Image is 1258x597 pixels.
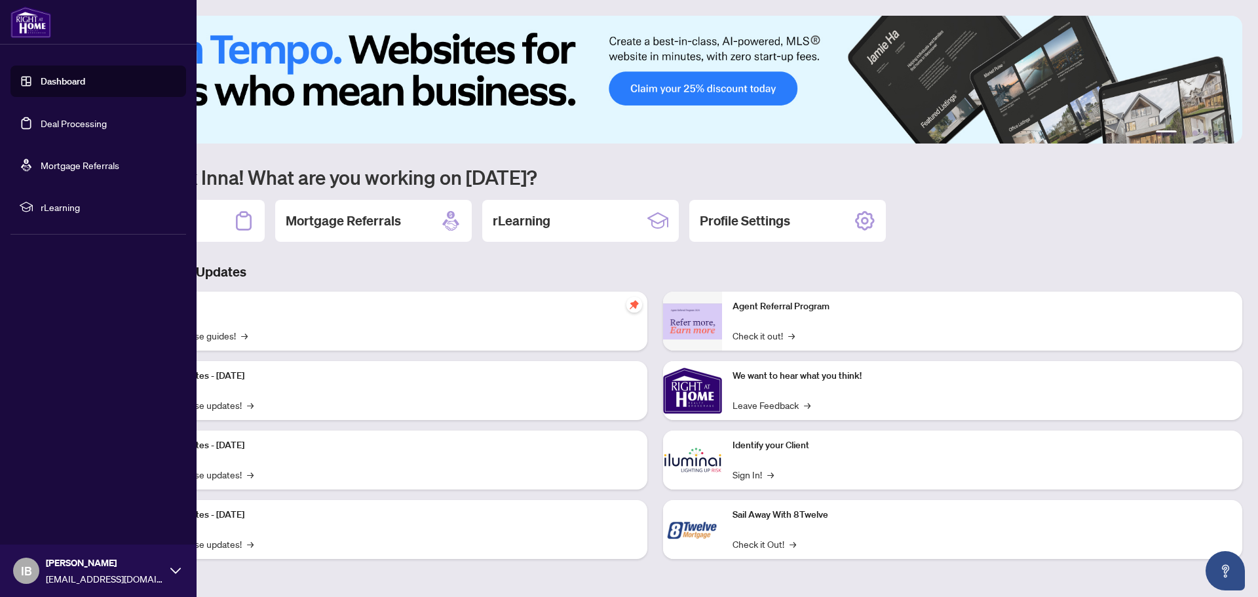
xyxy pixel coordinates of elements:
span: → [790,537,796,551]
a: Check it Out!→ [733,537,796,551]
p: Platform Updates - [DATE] [138,508,637,522]
button: 1 [1156,130,1177,136]
p: Identify your Client [733,438,1232,453]
span: → [247,467,254,482]
a: Mortgage Referrals [41,159,119,171]
p: Sail Away With 8Twelve [733,508,1232,522]
span: rLearning [41,200,177,214]
span: [EMAIL_ADDRESS][DOMAIN_NAME] [46,571,164,586]
button: 3 [1192,130,1198,136]
span: → [241,328,248,343]
h1: Welcome back Inna! What are you working on [DATE]? [68,164,1242,189]
span: → [788,328,795,343]
p: Self-Help [138,299,637,314]
img: logo [10,7,51,38]
a: Sign In!→ [733,467,774,482]
h2: Profile Settings [700,212,790,230]
h3: Brokerage & Industry Updates [68,263,1242,281]
button: 2 [1182,130,1187,136]
img: Agent Referral Program [663,303,722,339]
button: Open asap [1206,551,1245,590]
button: 6 [1224,130,1229,136]
button: 4 [1203,130,1208,136]
button: 5 [1213,130,1219,136]
p: Platform Updates - [DATE] [138,369,637,383]
span: → [247,537,254,551]
a: Check it out!→ [733,328,795,343]
span: → [804,398,810,412]
span: → [247,398,254,412]
img: Identify your Client [663,431,722,490]
span: pushpin [626,297,642,313]
span: [PERSON_NAME] [46,556,164,570]
img: We want to hear what you think! [663,361,722,420]
p: Platform Updates - [DATE] [138,438,637,453]
img: Slide 0 [68,16,1242,144]
a: Dashboard [41,75,85,87]
img: Sail Away With 8Twelve [663,500,722,559]
span: → [767,467,774,482]
a: Leave Feedback→ [733,398,810,412]
p: Agent Referral Program [733,299,1232,314]
a: Deal Processing [41,117,107,129]
h2: Mortgage Referrals [286,212,401,230]
span: IB [21,562,32,580]
p: We want to hear what you think! [733,369,1232,383]
h2: rLearning [493,212,550,230]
